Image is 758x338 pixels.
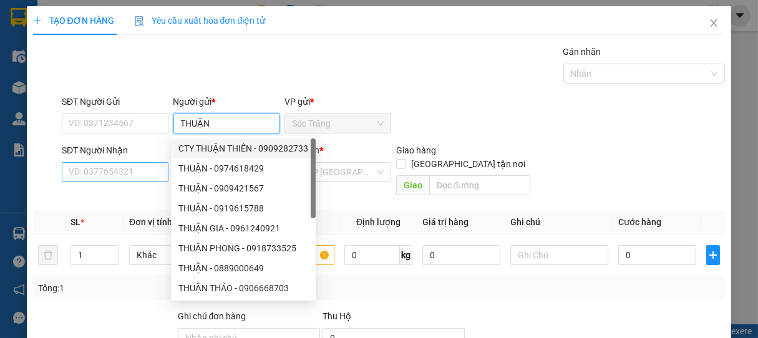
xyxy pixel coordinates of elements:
[706,245,721,265] button: plus
[70,217,80,227] span: SL
[171,158,316,178] div: THUẬN - 0974618429
[178,241,308,255] div: THUẬN PHONG - 0918733525
[178,162,308,175] div: THUẬN - 0974618429
[284,95,391,109] div: VP gửi
[171,258,316,278] div: THUẬN - 0889000649
[618,217,661,227] span: Cước hàng
[171,278,316,298] div: THUẬN THẢO - 0906668703
[510,245,608,265] input: Ghi Chú
[406,157,530,171] span: [GEOGRAPHIC_DATA] tận nơi
[137,246,219,264] span: Khác
[292,114,384,133] span: Sóc Trăng
[134,16,144,26] img: icon
[33,16,114,26] span: TẠO ĐƠN HÀNG
[178,261,308,275] div: THUẬN - 0889000649
[62,143,168,157] div: SĐT Người Nhận
[696,6,731,41] button: Close
[709,18,719,28] span: close
[178,142,308,155] div: CTY THUẬN THIÊN - 0909282733
[178,221,308,235] div: THUẬN GIA - 0961240921
[400,245,412,265] span: kg
[422,217,469,227] span: Giá trị hàng
[38,245,58,265] button: delete
[173,95,280,109] div: Người gửi
[323,311,351,321] span: Thu Hộ
[171,218,316,238] div: THUẬN GIA - 0961240921
[429,175,530,195] input: Dọc đường
[171,178,316,198] div: THUẬN - 0909421567
[396,145,436,155] span: Giao hàng
[707,250,720,260] span: plus
[505,210,613,234] th: Ghi chú
[171,238,316,258] div: THUẬN PHONG - 0918733525
[38,281,294,295] div: Tổng: 1
[178,311,246,321] label: Ghi chú đơn hàng
[134,16,266,26] span: Yêu cầu xuất hóa đơn điện tử
[396,175,429,195] span: Giao
[129,217,176,227] span: Đơn vị tính
[178,281,308,295] div: THUẬN THẢO - 0906668703
[356,217,401,227] span: Định lượng
[178,201,308,215] div: THUẬN - 0919615788
[171,198,316,218] div: THUẬN - 0919615788
[62,95,168,109] div: SĐT Người Gửi
[178,181,308,195] div: THUẬN - 0909421567
[422,245,500,265] input: 0
[171,138,316,158] div: CTY THUẬN THIÊN - 0909282733
[33,16,42,25] span: plus
[563,47,601,57] label: Gán nhãn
